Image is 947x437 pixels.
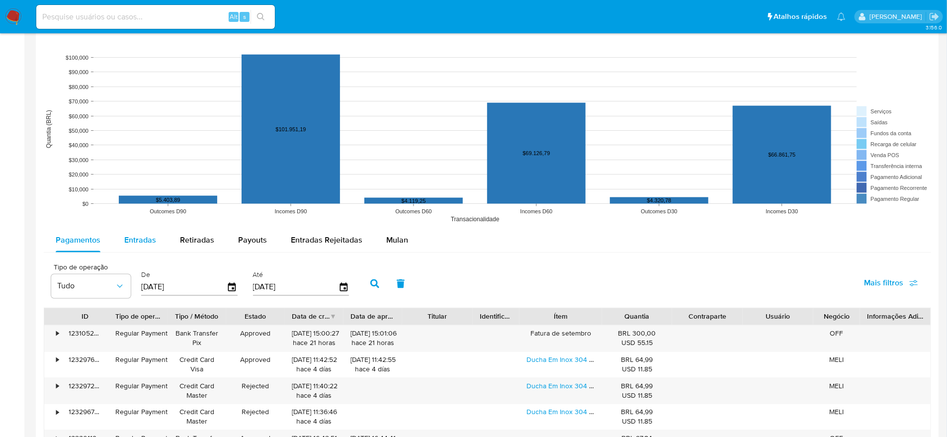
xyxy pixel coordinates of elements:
a: Notificações [837,12,846,21]
input: Pesquise usuários ou casos... [36,10,275,23]
span: Atalhos rápidos [774,11,827,22]
span: Alt [230,12,238,21]
a: Sair [929,11,940,22]
button: search-icon [251,10,271,24]
span: s [243,12,246,21]
span: 3.156.0 [926,23,942,31]
p: matheus.lima@mercadopago.com.br [869,12,926,21]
